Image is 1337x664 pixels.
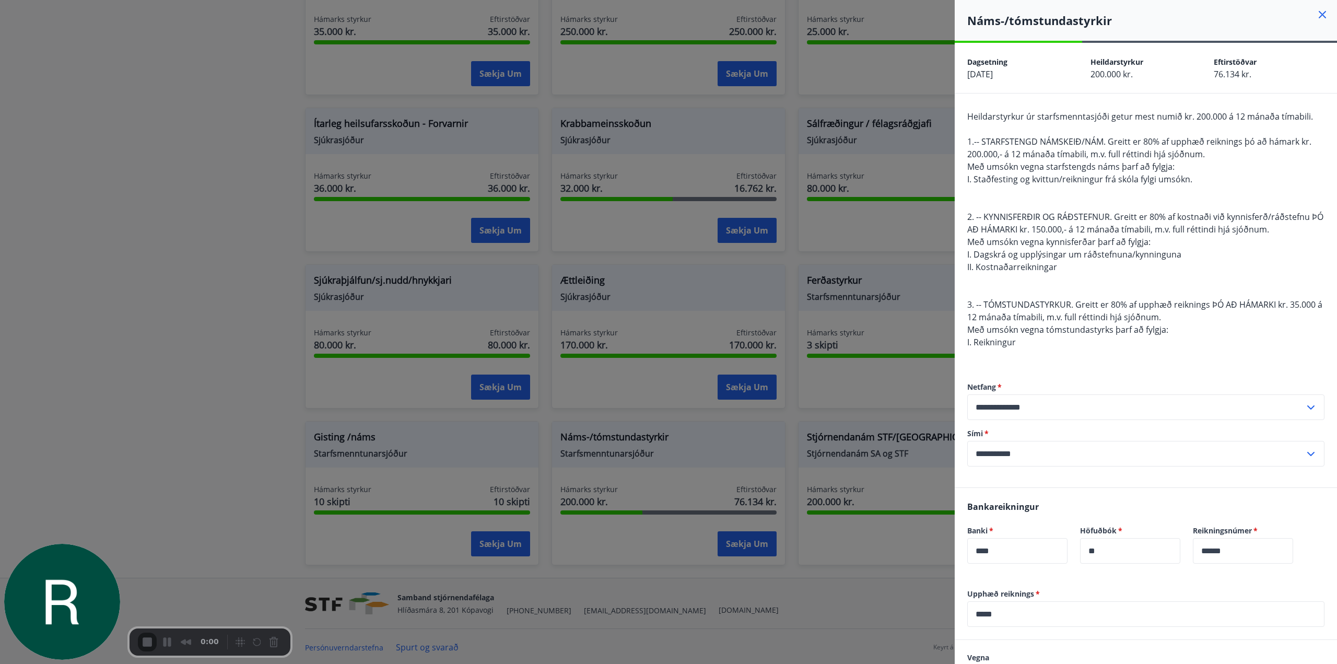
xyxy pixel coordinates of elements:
[967,13,1337,28] h4: Náms-/tómstundastyrkir
[967,299,1322,323] span: 3. -- TÓMSTUNDASTYRKUR. Greitt er 80% af upphæð reiknings ÞÓ AÐ HÁMARKI kr. 35.000 á 12 mánaða tí...
[967,249,1181,260] span: I. Dagskrá og upplýsingar um ráðstefnuna/kynninguna
[1193,526,1293,536] label: Reikningsnúmer
[1080,526,1180,536] label: Höfuðbók
[1090,57,1143,67] span: Heildarstyrkur
[967,57,1007,67] span: Dagsetning
[967,324,1168,335] span: Með umsókn vegna tómstundastyrks þarf að fylgja:
[967,111,1313,122] span: Heildarstyrkur úr starfsmenntasjóði getur mest numið kr. 200.000 á 12 mánaða tímabili.
[967,236,1151,248] span: Með umsókn vegna kynnisferðar þarf að fylgja:
[967,382,1324,392] label: Netfang
[1090,68,1133,80] span: 200.000 kr.
[967,501,1039,512] span: Bankareikningur
[967,68,993,80] span: [DATE]
[967,261,1057,273] span: II. Kostnaðarreikningar
[967,336,1016,348] span: I. Reikningur
[1214,57,1257,67] span: Eftirstöðvar
[967,653,1324,663] label: Vegna
[967,601,1324,627] div: Upphæð reiknings
[967,526,1068,536] label: Banki
[1214,68,1251,80] span: 76.134 kr.
[967,173,1192,185] span: I. Staðfesting og kvittun/reikningur frá skóla fylgi umsókn.
[967,211,1323,235] span: 2. -- KYNNISFERÐIR OG RÁÐSTEFNUR. Greitt er 80% af kostnaði við kynnisferð/ráðstefnu ÞÓ AÐ HÁMARK...
[967,161,1175,172] span: Með umsókn vegna starfstengds náms þarf að fylgja:
[967,136,1311,160] span: 1.-- STARFSTENGD NÁMSKEIÐ/NÁM. Greitt er 80% af upphæð reiknings þó að hámark kr. 200.000,- á 12 ...
[967,589,1324,599] label: Upphæð reiknings
[967,428,1324,439] label: Sími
